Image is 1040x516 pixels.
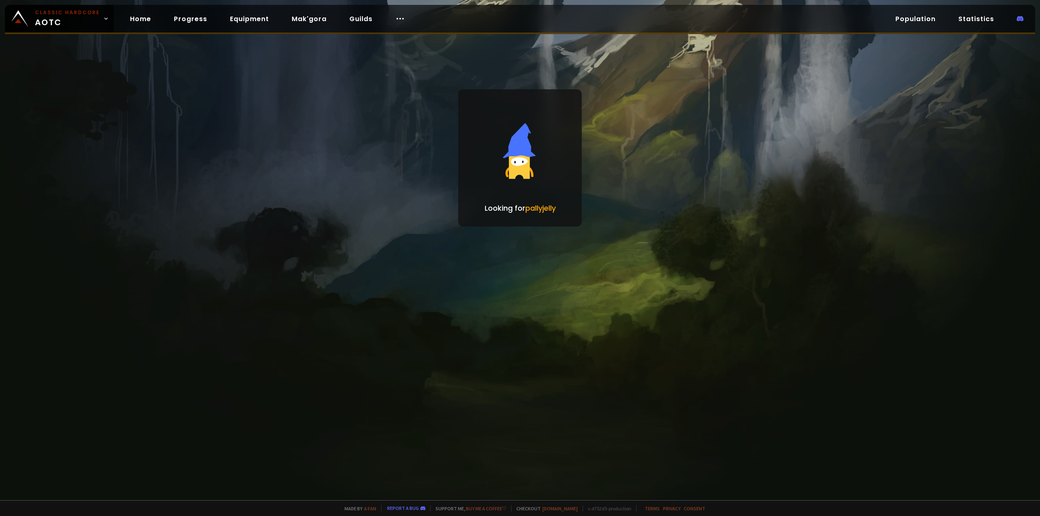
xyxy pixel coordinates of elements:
a: Equipment [223,11,275,27]
a: Report a bug [387,505,419,511]
span: Made by [340,505,376,512]
span: AOTC [35,9,100,28]
a: [DOMAIN_NAME] [542,505,578,512]
a: Classic HardcoreAOTC [5,5,114,32]
a: Mak'gora [285,11,333,27]
span: Checkout [511,505,578,512]
a: Privacy [663,505,680,512]
span: Support me, [430,505,506,512]
a: a fan [364,505,376,512]
span: pallyjelly [525,203,556,213]
a: Home [123,11,158,27]
p: Looking for [485,203,556,214]
a: Progress [167,11,214,27]
a: Buy me a coffee [466,505,506,512]
a: Terms [645,505,660,512]
small: Classic Hardcore [35,9,100,16]
a: Population [889,11,942,27]
a: Guilds [343,11,379,27]
a: Consent [684,505,705,512]
a: Statistics [952,11,1001,27]
span: v. d752d5 - production [583,505,631,512]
